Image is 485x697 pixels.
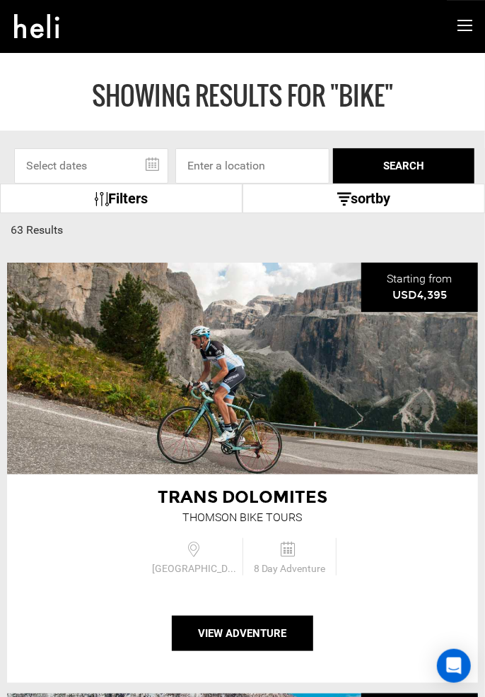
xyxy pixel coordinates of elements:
img: sort-icon.svg [337,192,351,206]
span: [GEOGRAPHIC_DATA] [148,561,242,576]
a: sortby [242,184,485,214]
button: View Adventure [172,616,313,651]
input: Enter a location [175,148,329,184]
button: SEARCH [333,148,474,184]
div: Open Intercom Messenger [437,649,471,683]
span: USD4,395 [392,288,447,302]
span: 8 Day Adventure [243,561,336,576]
span: Starting from [387,272,452,285]
img: btn-icon.svg [95,192,109,206]
div: Thomson Bike Tours [183,510,303,526]
input: Select dates [14,148,168,184]
span: Trans Dolomites [158,487,327,507]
